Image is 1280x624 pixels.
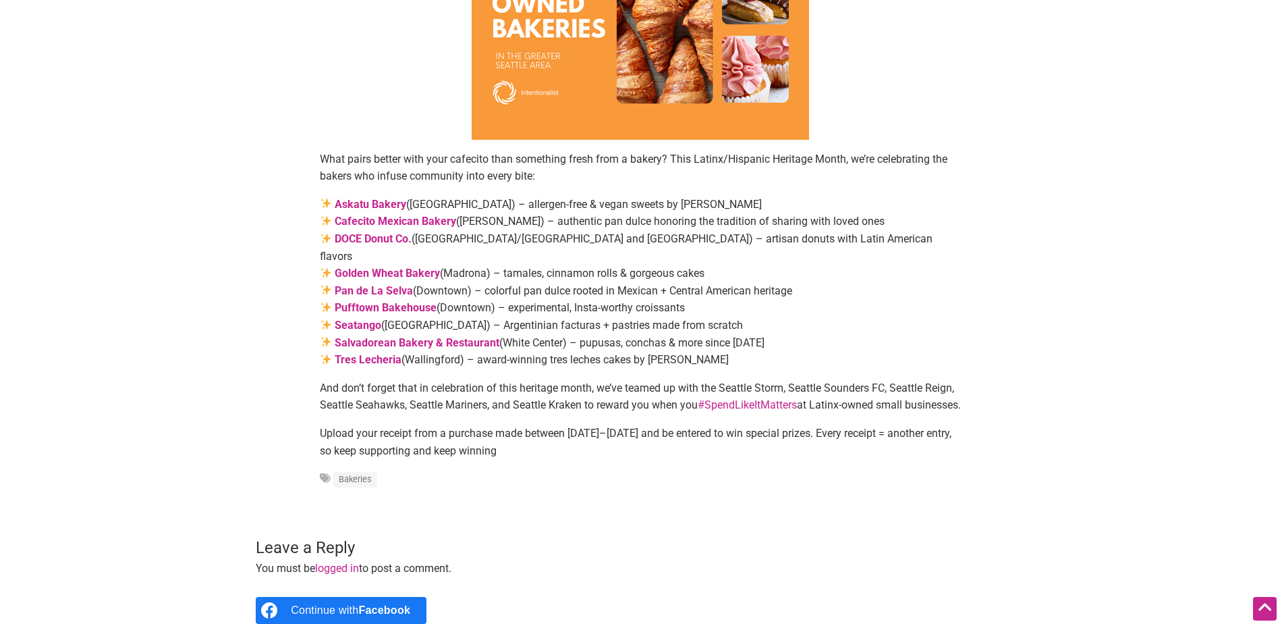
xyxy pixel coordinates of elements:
p: You must be to post a comment. [256,560,1024,577]
div: Continue with [291,597,410,624]
img: ✨ [321,267,331,278]
a: logged in [315,562,359,575]
a: Askatu Bakery [335,198,406,211]
a: Tres Lecheria [335,353,401,366]
a: Golden Wheat Bakery [335,267,440,280]
img: ✨ [321,198,331,209]
img: ✨ [321,336,331,347]
a: Pufftown Bakehouse [335,301,437,314]
a: Seatango [335,319,381,332]
a: Pan de La Selva [335,284,413,297]
h3: Leave a Reply [256,537,1024,560]
p: Upload your receipt from a purchase made between [DATE]–[DATE] and be entered to win special priz... [320,425,961,459]
img: ✨ [321,233,331,244]
a: Continue with <b>Facebook</b> [256,597,426,624]
img: ✨ [321,302,331,313]
img: ✨ [321,215,331,226]
p: And don’t forget that in celebration of this heritage month, we’ve teamed up with the Seattle Sto... [320,380,961,414]
img: ✨ [321,319,331,330]
p: ([GEOGRAPHIC_DATA]) – allergen-free & vegan sweets by [PERSON_NAME] ([PERSON_NAME]) – authentic p... [320,196,961,369]
a: Salvadorean Bakery & Restaurant [335,336,499,349]
a: Cafecito Mexican Bakery [335,215,456,228]
img: ✨ [321,354,331,365]
div: Scroll Back to Top [1253,597,1277,621]
a: #SpendLikeItMatters [698,398,797,411]
a: Bakeries [339,474,372,484]
p: What pairs better with your cafecito than something fresh from a bakery? This Latinx/Hispanic Her... [320,151,961,185]
a: DOCE Donut Co. [335,232,412,245]
b: Facebook [358,604,410,616]
img: ✨ [321,284,331,295]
